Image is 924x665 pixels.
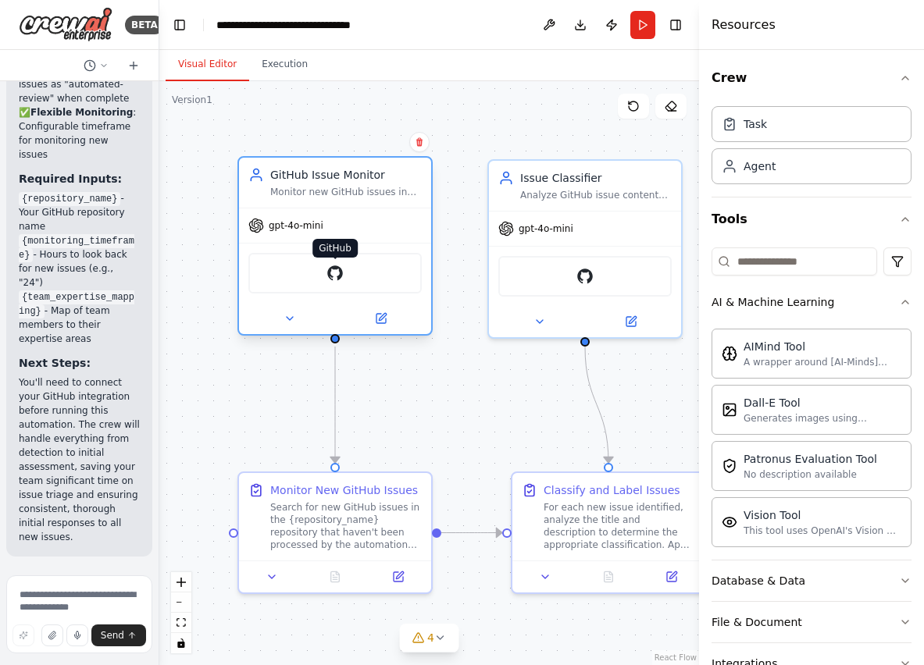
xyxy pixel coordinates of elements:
g: Edge from f17077d0-cf66-4875-9bdd-4347cea7ef09 to a09aadd9-7fd3-4d0e-841c-7831a1ec706a [577,347,616,463]
div: Monitor New GitHub IssuesSearch for new GitHub issues in the {repository_name} repository that ha... [237,471,433,594]
div: Agent [744,158,776,174]
img: Logo [19,7,112,42]
button: File & Document [712,602,912,642]
code: {monitoring_timeframe} [19,234,134,262]
p: You'll need to connect your GitHub integration before running this automation. The crew will hand... [19,375,140,544]
button: Open in side panel [371,567,425,586]
div: For each new issue identified, analyze the title and description to determine the appropriate cla... [544,501,695,551]
div: AI & Machine Learning [712,294,834,310]
div: No description available [744,468,877,481]
div: GitHub Issue MonitorMonitor new GitHub issues in the {repository_name} repository and trigger the... [237,159,433,339]
button: Tools [712,197,912,241]
li: - Map of team members to their expertise areas [19,290,140,346]
div: Version 1 [172,94,212,106]
div: File & Document [712,614,802,630]
div: Issue Classifier [520,170,672,186]
button: zoom out [171,592,191,613]
button: fit view [171,613,191,633]
button: Click to speak your automation idea [66,624,88,646]
button: zoom in [171,572,191,592]
button: Database & Data [712,560,912,601]
a: React Flow attribution [655,653,697,662]
span: Send [101,629,124,642]
button: 4 [399,624,459,653]
button: Open in side panel [587,312,675,331]
button: Delete node [409,132,430,152]
code: {team_expertise_mapping} [19,290,134,318]
div: Search for new GitHub issues in the {repository_name} repository that haven't been processed by t... [270,501,422,551]
button: Open in side panel [644,567,698,586]
button: Start a new chat [121,56,146,75]
div: React Flow controls [171,572,191,653]
button: Execution [249,48,320,81]
img: PatronusEvalTool [722,458,737,474]
div: A wrapper around [AI-Minds]([URL][DOMAIN_NAME]). Useful for when you need answers to questions fr... [744,356,901,368]
div: This tool uses OpenAI's Vision API to describe the contents of an image. [744,525,901,537]
g: Edge from 1416f745-dcdf-49c2-813a-4c6be74892a7 to 53426c52-7637-4b0d-983b-5fca223da258 [327,347,343,463]
button: AI & Machine Learning [712,282,912,322]
div: Database & Data [712,573,805,589]
button: Switch to previous chat [77,56,115,75]
button: No output available [302,567,369,586]
button: Hide right sidebar [665,14,687,36]
button: Send [91,624,146,646]
img: GitHub [576,267,594,286]
span: gpt-4o-mini [519,222,573,235]
span: gpt-4o-mini [269,219,323,232]
button: Visual Editor [166,48,249,81]
div: BETA [125,16,164,34]
div: Vision Tool [744,507,901,523]
div: Task [744,116,767,132]
div: GitHub Issue Monitor [270,167,422,183]
img: AIMindTool [722,346,737,361]
nav: breadcrumb [216,17,392,33]
strong: Required Inputs: [19,172,122,185]
div: AI & Machine Learning [712,322,912,560]
img: GitHub [326,264,344,283]
div: Issue ClassifierAnalyze GitHub issue content and automatically apply appropriate labels (bug, fea... [487,159,683,339]
div: Monitor New GitHub Issues [270,482,418,498]
span: 4 [427,630,434,645]
strong: Flexible Monitoring [30,107,133,118]
div: AIMind Tool [744,339,901,354]
img: DallETool [722,402,737,418]
g: Edge from 53426c52-7637-4b0d-983b-5fca223da258 to a09aadd9-7fd3-4d0e-841c-7831a1ec706a [441,525,502,541]
div: Analyze GitHub issue content and automatically apply appropriate labels (bug, feature request, do... [520,189,672,201]
div: Dall-E Tool [744,395,901,411]
div: Classify and Label Issues [544,482,680,498]
button: No output available [576,567,642,586]
div: Generates images using OpenAI's Dall-E model. [744,412,901,425]
button: Crew [712,56,912,100]
img: VisionTool [722,514,737,530]
div: Classify and Label IssuesFor each new issue identified, analyze the title and description to dete... [511,471,706,594]
button: Open in side panel [337,309,425,328]
code: {repository_name} [19,192,120,206]
li: - Your GitHub repository name [19,191,140,233]
button: toggle interactivity [171,633,191,653]
h4: Resources [712,16,776,34]
button: Hide left sidebar [169,14,191,36]
li: - Hours to look back for new issues (e.g., "24") [19,233,140,290]
div: Crew [712,100,912,197]
button: Improve this prompt [12,624,34,646]
div: Patronus Evaluation Tool [744,451,877,467]
div: Monitor new GitHub issues in the {repository_name} repository and trigger the issue management wo... [270,186,422,198]
button: Upload files [41,624,63,646]
strong: Next Steps: [19,357,91,369]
